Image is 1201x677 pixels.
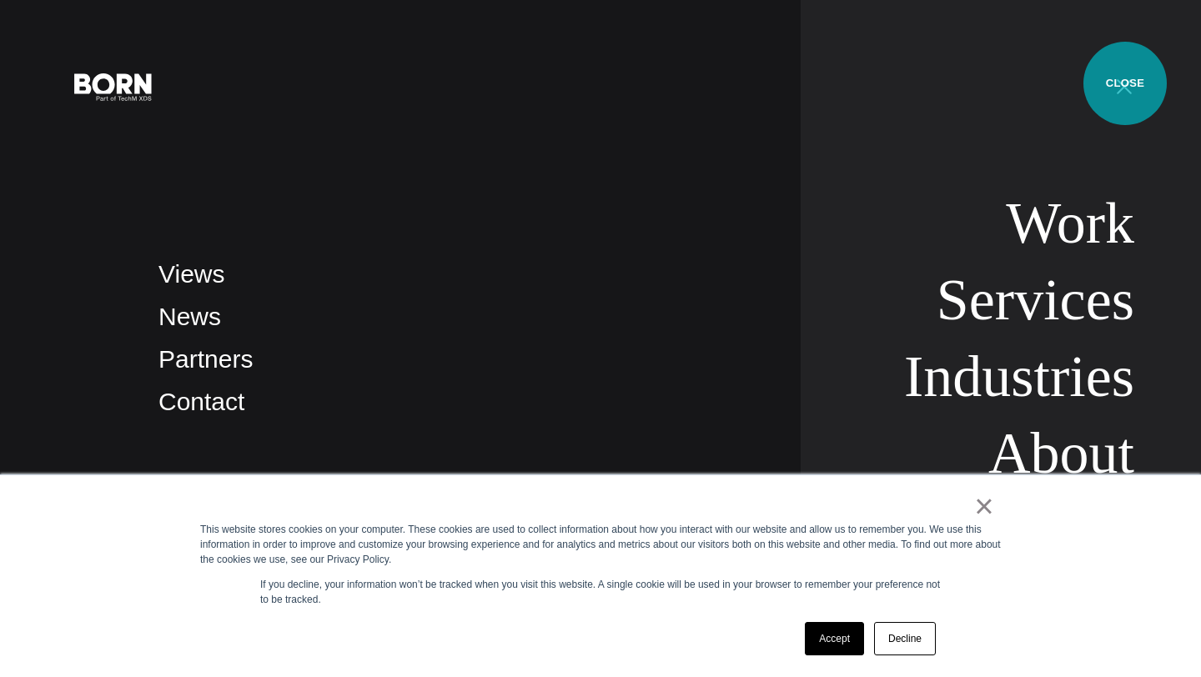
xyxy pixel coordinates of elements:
[974,499,994,514] a: ×
[1104,68,1144,103] button: Open
[937,268,1134,332] a: Services
[158,303,221,330] a: News
[200,522,1001,567] div: This website stores cookies on your computer. These cookies are used to collect information about...
[158,388,244,415] a: Contact
[158,345,253,373] a: Partners
[904,344,1134,409] a: Industries
[874,622,936,655] a: Decline
[158,260,224,288] a: Views
[260,577,941,607] p: If you decline, your information won’t be tracked when you visit this website. A single cookie wi...
[805,622,864,655] a: Accept
[1006,191,1134,255] a: Work
[988,421,1134,485] a: About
